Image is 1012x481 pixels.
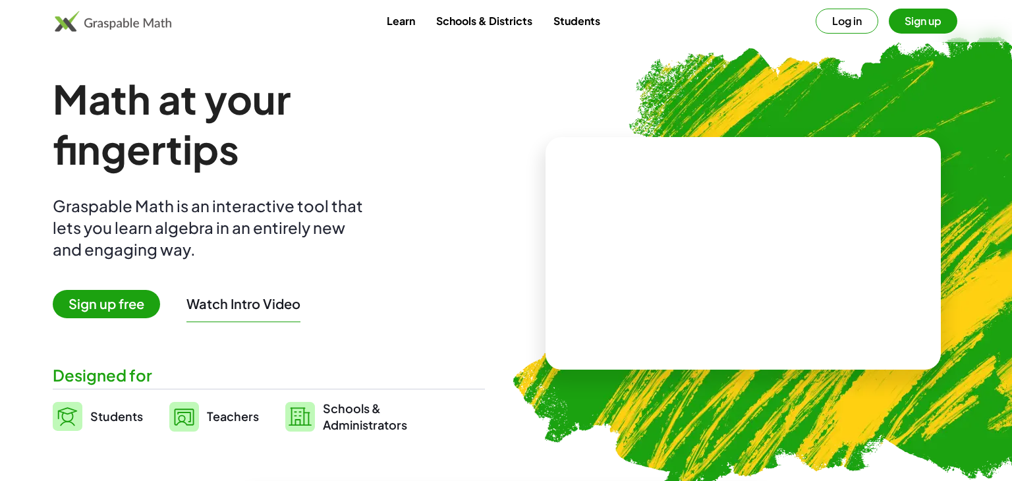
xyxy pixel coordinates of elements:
[816,9,878,34] button: Log in
[207,409,259,424] span: Teachers
[53,290,160,318] span: Sign up free
[169,402,199,432] img: svg%3e
[53,195,369,260] div: Graspable Math is an interactive tool that lets you learn algebra in an entirely new and engaging...
[376,9,426,33] a: Learn
[426,9,543,33] a: Schools & Districts
[53,364,485,386] div: Designed for
[543,9,611,33] a: Students
[53,400,143,433] a: Students
[53,402,82,431] img: svg%3e
[53,74,472,174] h1: Math at your fingertips
[889,9,957,34] button: Sign up
[186,295,300,312] button: Watch Intro Video
[90,409,143,424] span: Students
[285,400,407,433] a: Schools &Administrators
[169,400,259,433] a: Teachers
[644,204,842,303] video: What is this? This is dynamic math notation. Dynamic math notation plays a central role in how Gr...
[323,400,407,433] span: Schools & Administrators
[285,402,315,432] img: svg%3e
